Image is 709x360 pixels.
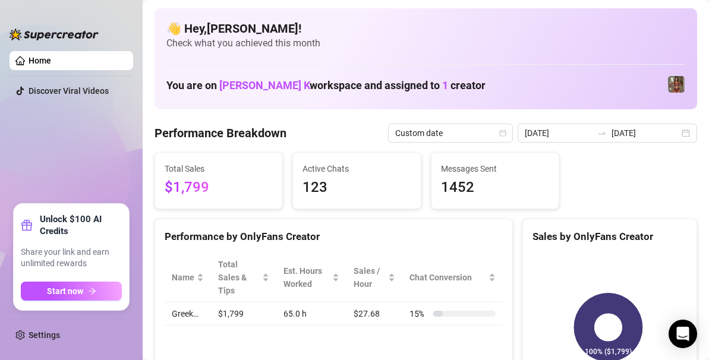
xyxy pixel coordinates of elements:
span: Sales / Hour [354,264,386,290]
td: Greek… [165,302,211,326]
td: 65.0 h [276,302,346,326]
input: End date [612,127,679,140]
button: Start nowarrow-right [21,282,122,301]
span: 1 [442,79,448,91]
td: $1,799 [211,302,276,326]
td: $27.68 [346,302,402,326]
span: 1452 [441,176,549,199]
span: Start now [47,286,83,296]
h4: 👋 Hey, [PERSON_NAME] ! [166,20,685,37]
span: arrow-right [88,287,96,295]
span: Active Chats [302,162,411,175]
strong: Unlock $100 AI Credits [40,213,122,237]
span: Total Sales & Tips [218,258,260,297]
span: Total Sales [165,162,273,175]
a: Home [29,56,51,65]
span: Check what you achieved this month [166,37,685,50]
div: Sales by OnlyFans Creator [532,229,687,245]
span: Share your link and earn unlimited rewards [21,247,122,270]
img: logo-BBDzfeDw.svg [10,29,99,40]
th: Name [165,253,211,302]
h1: You are on workspace and assigned to creator [166,79,486,92]
a: Settings [29,330,60,340]
div: Open Intercom Messenger [669,320,697,348]
span: Name [172,271,194,284]
span: Custom date [395,124,506,142]
span: [PERSON_NAME] K [219,79,310,91]
a: Discover Viral Videos [29,86,109,96]
span: Chat Conversion [409,271,486,284]
th: Total Sales & Tips [211,253,276,302]
th: Sales / Hour [346,253,402,302]
span: swap-right [597,128,607,138]
input: Start date [525,127,593,140]
span: 123 [302,176,411,199]
div: Est. Hours Worked [283,264,330,290]
div: Performance by OnlyFans Creator [165,229,503,245]
th: Chat Conversion [402,253,503,302]
h4: Performance Breakdown [155,125,286,141]
span: Messages Sent [441,162,549,175]
span: to [597,128,607,138]
span: gift [21,219,33,231]
span: $1,799 [165,176,273,199]
img: Greek [668,76,685,93]
span: 15 % [409,307,428,320]
span: calendar [499,130,506,137]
